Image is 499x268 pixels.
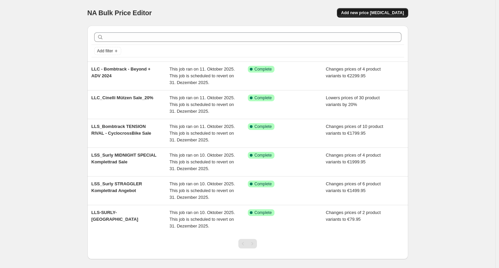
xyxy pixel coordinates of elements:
span: This job ran on 11. Oktober 2025. This job is scheduled to revert on 31. Dezember 2025. [169,95,235,114]
span: Complete [255,210,272,215]
span: This job ran on 10. Oktober 2025. This job is scheduled to revert on 31. Dezember 2025. [169,210,235,229]
span: This job ran on 11. Oktober 2025. This job is scheduled to revert on 31. Dezember 2025. [169,66,235,85]
span: This job ran on 11. Oktober 2025. This job is scheduled to revert on 31. Dezember 2025. [169,124,235,142]
span: LSS_Surly MIDNIGHT SPECIAL Komplettrad Sale [91,153,157,164]
button: Add new price [MEDICAL_DATA] [337,8,408,18]
span: Lowers prices of 30 product variants by 20% [326,95,380,107]
span: NA Bulk Price Editor [87,9,152,17]
button: Add filter [94,47,121,55]
span: Add filter [97,48,113,54]
span: Complete [255,124,272,129]
span: LLC - Bombtrack - Beyond + ADV 2024 [91,66,151,78]
span: LLS-SURLY-[GEOGRAPHIC_DATA] [91,210,138,222]
span: Changes prices of 4 product variants to €1999.95 [326,153,381,164]
span: LSS_Surly STRAGGLER Komplettrad Angebot [91,181,142,193]
nav: Pagination [238,239,257,248]
span: This job ran on 10. Oktober 2025. This job is scheduled to revert on 31. Dezember 2025. [169,153,235,171]
span: Changes prices of 4 product variants to €2299.95 [326,66,381,78]
span: Complete [255,66,272,72]
span: Changes prices of 6 product variants to €1499.95 [326,181,381,193]
span: Changes prices of 2 product variants to €79.95 [326,210,381,222]
span: Complete [255,153,272,158]
span: LLC_Cinelli Mützen Sale_20% [91,95,154,100]
span: Complete [255,181,272,187]
span: Add new price [MEDICAL_DATA] [341,10,404,16]
span: Changes prices of 10 product variants to €1799.95 [326,124,383,136]
span: This job ran on 10. Oktober 2025. This job is scheduled to revert on 31. Dezember 2025. [169,181,235,200]
span: Complete [255,95,272,101]
span: LLS_Bombtrack TENSION RIVAL - CyclocrossBike Sale [91,124,151,136]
